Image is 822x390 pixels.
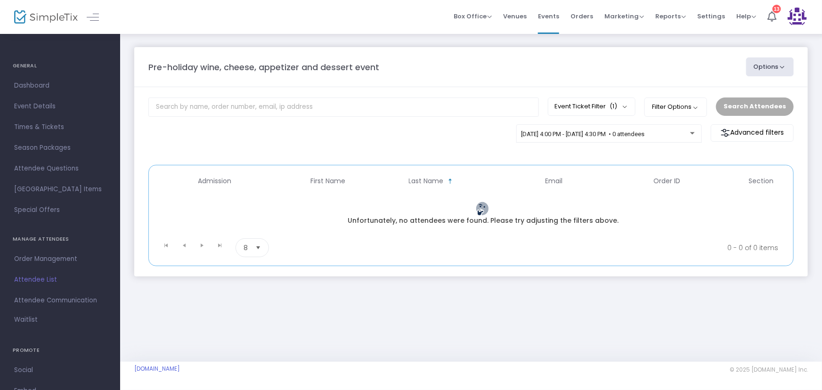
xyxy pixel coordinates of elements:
span: Email [545,177,563,185]
div: Data table [154,170,789,235]
span: Dashboard [14,80,106,92]
span: Events [538,4,559,28]
span: Venues [503,4,527,28]
span: Attendee Questions [14,162,106,175]
m-button: Advanced filters [711,124,794,142]
span: Event Details [14,100,106,113]
span: Help [736,12,756,21]
span: Last Name [409,177,444,185]
span: Marketing [604,12,644,21]
span: Social [14,364,106,376]
span: Orders [570,4,593,28]
span: Order Management [14,253,106,265]
span: Reports [655,12,686,21]
input: Search by name, order number, email, ip address [148,97,539,117]
span: (1) [610,103,617,110]
span: Waitlist [14,315,38,325]
button: Options [746,57,794,76]
h4: GENERAL [13,57,107,75]
span: Settings [697,4,725,28]
button: Filter Options [644,97,707,116]
a: [DOMAIN_NAME] [134,365,180,373]
span: © 2025 [DOMAIN_NAME] Inc. [730,366,808,374]
span: Special Offers [14,204,106,216]
span: Attendee List [14,274,106,286]
span: Box Office [454,12,492,21]
span: 8 [244,243,248,252]
div: 13 [773,5,781,13]
span: Times & Tickets [14,121,106,133]
button: Event Ticket Filter(1) [548,97,635,115]
span: First Name [310,177,345,185]
span: [GEOGRAPHIC_DATA] Items [14,183,106,195]
kendo-pager-info: 0 - 0 of 0 items [362,238,778,257]
span: Section [749,177,774,185]
h4: MANAGE ATTENDEES [13,230,107,249]
span: [DATE] 4:00 PM - [DATE] 4:30 PM • 0 attendees [521,130,644,138]
img: filter [721,128,730,138]
button: Select [252,239,265,257]
span: Attendee Communication [14,294,106,307]
span: Admission [198,177,232,185]
span: Sortable [447,178,455,185]
h4: PROMOTE [13,341,107,360]
img: face-thinking.png [475,202,489,216]
div: Unfortunately, no attendees were found. Please try adjusting the filters above. [156,216,811,225]
span: Order ID [654,177,681,185]
m-panel-title: Pre-holiday wine, cheese, appetizer and dessert event [148,61,379,73]
span: Season Packages [14,142,106,154]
